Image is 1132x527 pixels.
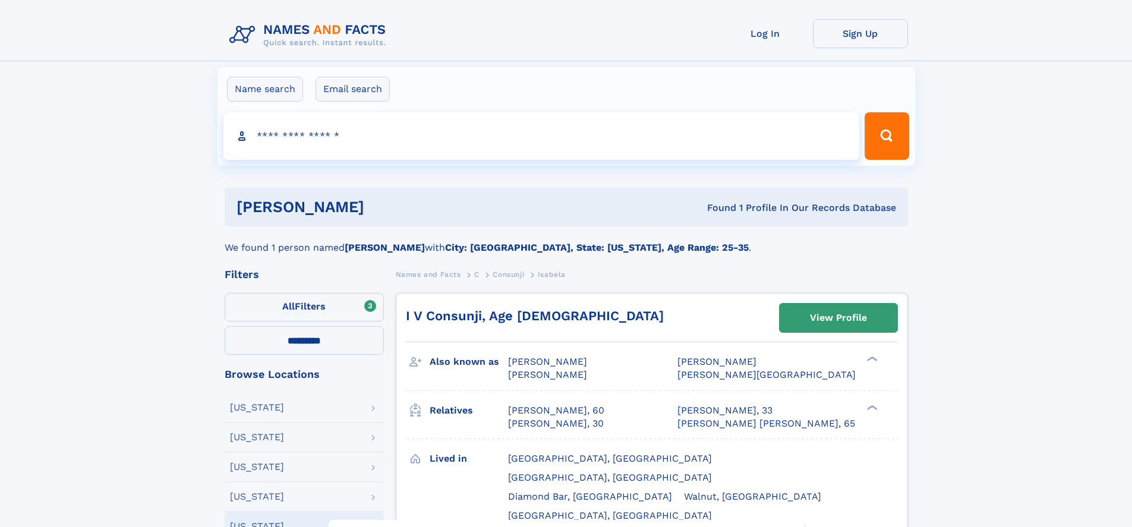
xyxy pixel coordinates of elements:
[237,200,536,214] h1: [PERSON_NAME]
[474,270,480,279] span: C
[316,77,390,102] label: Email search
[813,19,908,48] a: Sign Up
[282,301,295,312] span: All
[677,417,855,430] a: [PERSON_NAME] [PERSON_NAME], 65
[508,417,604,430] a: [PERSON_NAME], 30
[227,77,303,102] label: Name search
[225,293,384,321] label: Filters
[677,356,756,367] span: [PERSON_NAME]
[225,269,384,280] div: Filters
[508,472,712,483] span: [GEOGRAPHIC_DATA], [GEOGRAPHIC_DATA]
[538,270,566,279] span: Isabela
[230,462,284,472] div: [US_STATE]
[508,369,587,380] span: [PERSON_NAME]
[493,267,524,282] a: Consunji
[508,404,604,417] a: [PERSON_NAME], 60
[508,356,587,367] span: [PERSON_NAME]
[493,270,524,279] span: Consunji
[430,400,508,421] h3: Relatives
[535,201,896,214] div: Found 1 Profile In Our Records Database
[230,403,284,412] div: [US_STATE]
[474,267,480,282] a: C
[508,453,712,464] span: [GEOGRAPHIC_DATA], [GEOGRAPHIC_DATA]
[345,242,425,253] b: [PERSON_NAME]
[718,19,813,48] a: Log In
[864,403,878,411] div: ❯
[225,19,396,51] img: Logo Names and Facts
[677,404,772,417] a: [PERSON_NAME], 33
[445,242,749,253] b: City: [GEOGRAPHIC_DATA], State: [US_STATE], Age Range: 25-35
[508,510,712,521] span: [GEOGRAPHIC_DATA], [GEOGRAPHIC_DATA]
[430,449,508,469] h3: Lived in
[225,369,384,380] div: Browse Locations
[865,112,909,160] button: Search Button
[230,492,284,501] div: [US_STATE]
[406,308,664,323] a: I V Consunji, Age [DEMOGRAPHIC_DATA]
[810,304,867,332] div: View Profile
[684,491,821,502] span: Walnut, [GEOGRAPHIC_DATA]
[396,267,461,282] a: Names and Facts
[225,226,908,255] div: We found 1 person named with .
[864,355,878,363] div: ❯
[780,304,897,332] a: View Profile
[223,112,860,160] input: search input
[230,433,284,442] div: [US_STATE]
[430,352,508,372] h3: Also known as
[677,369,856,380] span: [PERSON_NAME][GEOGRAPHIC_DATA]
[508,491,672,502] span: Diamond Bar, [GEOGRAPHIC_DATA]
